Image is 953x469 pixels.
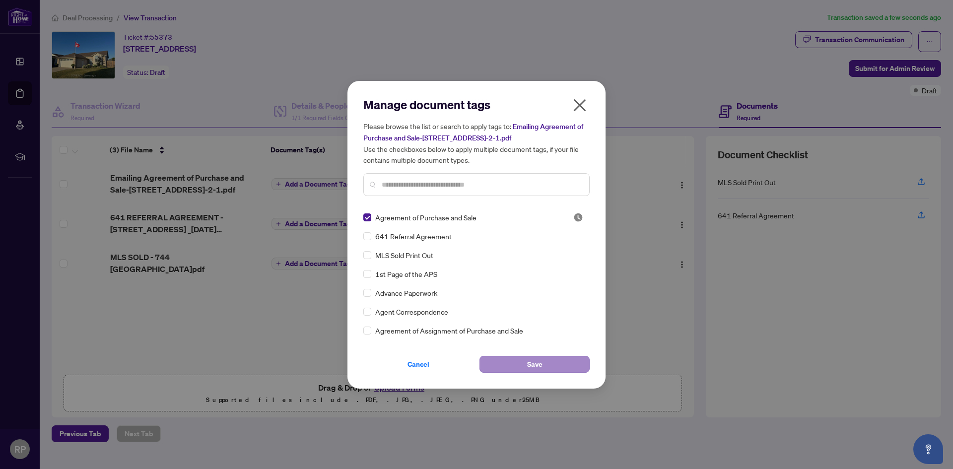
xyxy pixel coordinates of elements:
button: Save [479,356,590,373]
span: Agent Correspondence [375,306,448,317]
button: Open asap [913,434,943,464]
button: Cancel [363,356,474,373]
img: status [573,212,583,222]
span: Agreement of Assignment of Purchase and Sale [375,325,523,336]
h2: Manage document tags [363,97,590,113]
span: 641 Referral Agreement [375,231,452,242]
span: Pending Review [573,212,583,222]
span: Emailing Agreement of Purchase and Sale-[STREET_ADDRESS]-2-1.pdf [363,122,583,142]
span: 1st Page of the APS [375,268,437,279]
span: MLS Sold Print Out [375,250,433,261]
span: Advance Paperwork [375,287,437,298]
span: close [572,97,588,113]
h5: Please browse the list or search to apply tags to: Use the checkboxes below to apply multiple doc... [363,121,590,165]
span: Cancel [408,356,429,372]
span: Agreement of Purchase and Sale [375,212,476,223]
span: Save [527,356,543,372]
